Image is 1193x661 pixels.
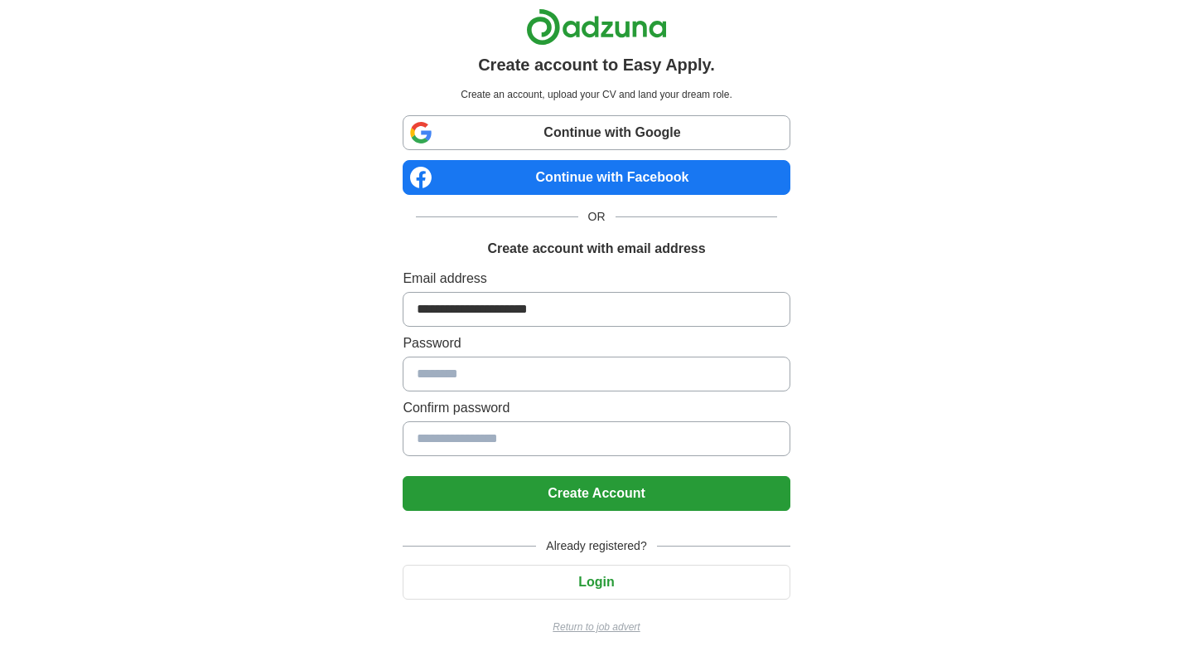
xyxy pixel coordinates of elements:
h1: Create account with email address [487,239,705,259]
h1: Create account to Easy Apply. [478,52,715,77]
button: Login [403,565,790,600]
img: Adzuna logo [526,8,667,46]
a: Continue with Facebook [403,160,790,195]
span: Already registered? [536,537,656,555]
a: Return to job advert [403,620,790,634]
a: Login [403,575,790,589]
button: Create Account [403,476,790,511]
label: Confirm password [403,398,790,418]
span: OR [578,208,616,226]
label: Password [403,333,790,353]
p: Create an account, upload your CV and land your dream role. [406,87,786,102]
label: Email address [403,269,790,289]
a: Continue with Google [403,115,790,150]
